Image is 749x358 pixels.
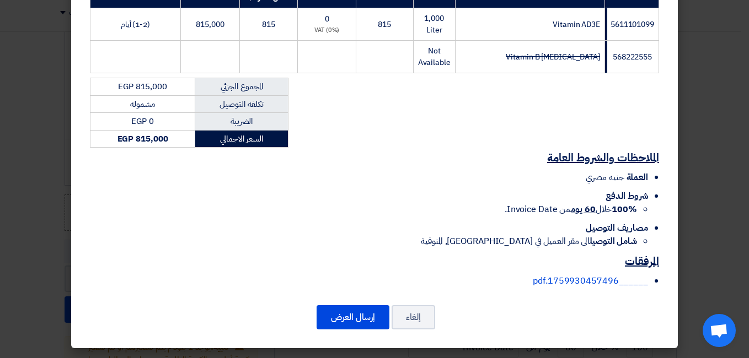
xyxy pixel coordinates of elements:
[325,13,329,25] span: 0
[195,78,288,96] td: المجموع الجزئي
[571,203,595,216] u: 60 يوم
[378,19,391,30] span: 815
[392,305,435,329] button: إلغاء
[90,235,637,248] li: الى مقر العميل في [GEOGRAPHIC_DATA], المنوفية
[131,115,154,127] span: EGP 0
[590,235,637,248] strong: شامل التوصيل
[262,19,275,30] span: 815
[703,314,736,347] div: Open chat
[424,13,444,36] span: 1,000 Liter
[533,274,648,288] a: ______1759930457496.pdf
[612,203,637,216] strong: 100%
[302,26,351,35] div: (0%) VAT
[586,171,624,184] span: جنيه مصري
[418,45,451,68] span: Not Available
[196,19,224,30] span: 815,000
[604,41,659,73] td: 568222555
[586,221,648,235] span: مصاريف التوصيل
[553,19,600,30] span: Vitamin AD3E
[195,95,288,113] td: تكلفه التوصيل
[606,189,648,203] span: شروط الدفع
[625,253,659,269] u: المرفقات
[604,8,659,41] td: 5611101099
[121,19,150,30] span: (1-2) أيام
[317,305,389,329] button: إرسال العرض
[547,149,659,166] u: الملاحظات والشروط العامة
[90,78,195,96] td: EGP 815,000
[506,51,600,63] strike: Vitamin B [MEDICAL_DATA]
[130,98,154,110] span: مشموله
[195,113,288,131] td: الضريبة
[627,171,648,184] span: العملة
[505,203,637,216] span: خلال من Invoice Date.
[195,130,288,148] td: السعر الاجمالي
[117,133,168,145] strong: EGP 815,000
